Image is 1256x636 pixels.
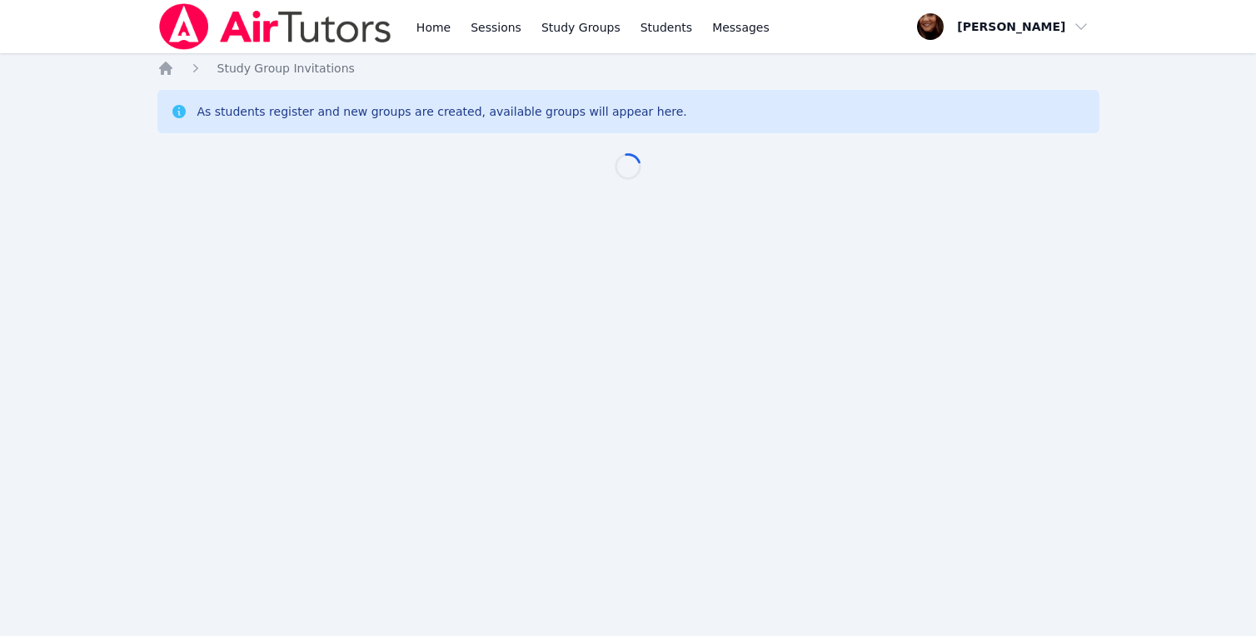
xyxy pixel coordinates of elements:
img: Air Tutors [157,3,393,50]
div: As students register and new groups are created, available groups will appear here. [197,103,687,120]
a: Study Group Invitations [217,60,355,77]
span: Study Group Invitations [217,62,355,75]
nav: Breadcrumb [157,60,1099,77]
span: Messages [712,19,770,36]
